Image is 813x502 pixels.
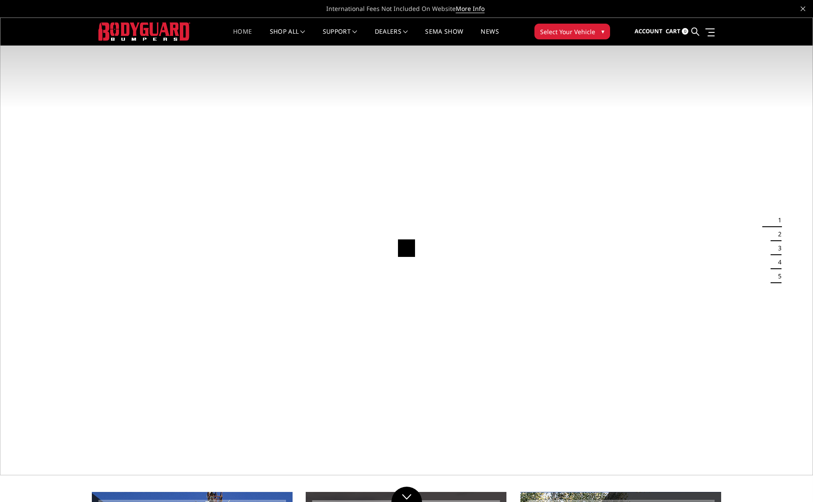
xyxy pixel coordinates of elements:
a: SEMA Show [425,28,463,46]
span: Account [635,27,663,35]
a: More Info [456,4,485,13]
button: 5 of 5 [773,269,782,283]
a: Home [233,28,252,46]
span: Select Your Vehicle [540,27,595,36]
a: Cart 0 [666,20,688,43]
a: Account [635,20,663,43]
button: Select Your Vehicle [534,24,610,39]
span: 0 [682,28,688,35]
a: Support [323,28,357,46]
button: 1 of 5 [773,213,782,227]
a: News [481,28,499,46]
img: BODYGUARD BUMPERS [98,22,190,40]
button: 4 of 5 [773,255,782,269]
a: Dealers [375,28,408,46]
span: Cart [666,27,680,35]
a: Click to Down [391,487,422,502]
span: ▾ [601,27,604,36]
a: shop all [270,28,305,46]
button: 3 of 5 [773,241,782,255]
button: 2 of 5 [773,227,782,241]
